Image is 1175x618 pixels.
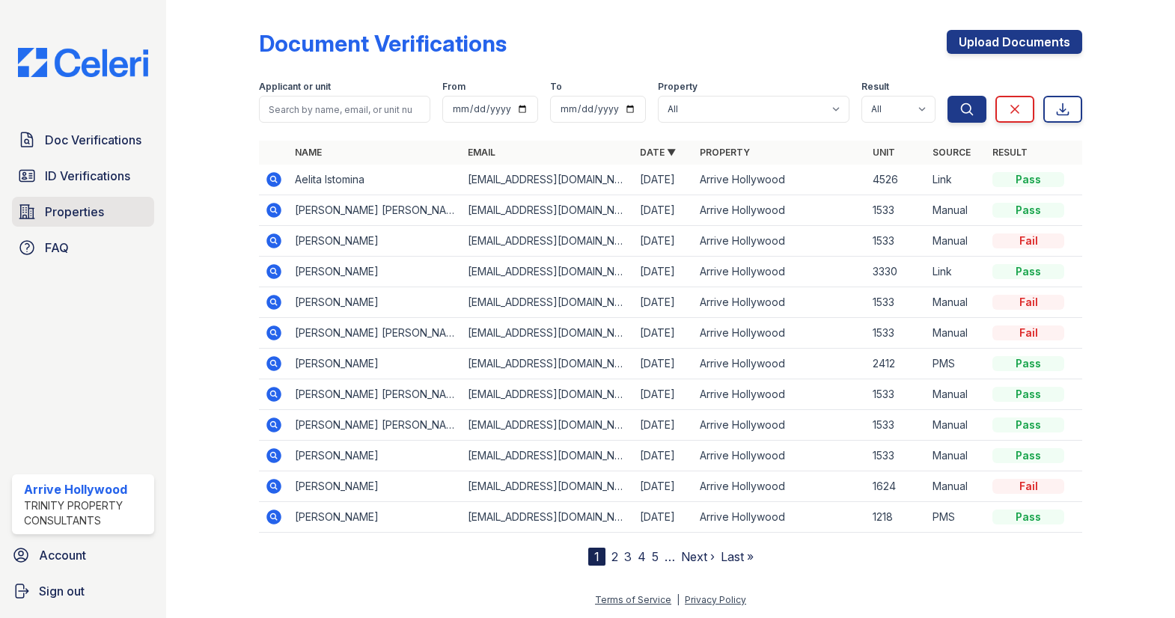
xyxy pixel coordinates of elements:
td: [DATE] [634,379,694,410]
a: Name [295,147,322,158]
td: 1533 [867,410,927,441]
td: [DATE] [634,318,694,349]
td: [EMAIL_ADDRESS][DOMAIN_NAME] [462,379,635,410]
td: [EMAIL_ADDRESS][DOMAIN_NAME] [462,226,635,257]
td: 1533 [867,287,927,318]
td: 1533 [867,318,927,349]
div: Fail [992,325,1064,340]
span: Doc Verifications [45,131,141,149]
a: 2 [611,549,618,564]
a: Properties [12,197,154,227]
td: [PERSON_NAME] [289,226,462,257]
td: [PERSON_NAME] [289,471,462,502]
td: [EMAIL_ADDRESS][DOMAIN_NAME] [462,287,635,318]
div: Fail [992,295,1064,310]
div: Pass [992,203,1064,218]
td: [PERSON_NAME] [PERSON_NAME] [289,318,462,349]
td: Arrive Hollywood [694,195,867,226]
td: Arrive Hollywood [694,441,867,471]
div: Pass [992,510,1064,524]
label: Result [861,81,889,93]
a: Privacy Policy [685,594,746,605]
td: [PERSON_NAME] [PERSON_NAME] [289,410,462,441]
span: … [665,548,675,566]
a: Upload Documents [947,30,1082,54]
td: Manual [927,471,986,502]
td: [PERSON_NAME] [289,502,462,533]
td: PMS [927,502,986,533]
a: 5 [652,549,659,564]
a: FAQ [12,233,154,263]
a: Terms of Service [595,594,671,605]
td: 3330 [867,257,927,287]
td: Link [927,165,986,195]
td: 1533 [867,379,927,410]
span: FAQ [45,239,69,257]
a: Doc Verifications [12,125,154,155]
td: [DATE] [634,471,694,502]
td: Link [927,257,986,287]
td: [EMAIL_ADDRESS][DOMAIN_NAME] [462,441,635,471]
a: Source [933,147,971,158]
div: Pass [992,448,1064,463]
td: [PERSON_NAME] [289,257,462,287]
td: Arrive Hollywood [694,379,867,410]
div: Document Verifications [259,30,507,57]
td: 4526 [867,165,927,195]
a: Next › [681,549,715,564]
td: PMS [927,349,986,379]
td: Aelita Istomina [289,165,462,195]
a: 3 [624,549,632,564]
td: Arrive Hollywood [694,349,867,379]
td: Arrive Hollywood [694,165,867,195]
td: Arrive Hollywood [694,257,867,287]
td: Manual [927,195,986,226]
td: [PERSON_NAME] [PERSON_NAME] [289,379,462,410]
a: Date ▼ [640,147,676,158]
td: Manual [927,410,986,441]
td: [EMAIL_ADDRESS][DOMAIN_NAME] [462,257,635,287]
td: Arrive Hollywood [694,287,867,318]
td: Manual [927,226,986,257]
td: [PERSON_NAME] [289,349,462,379]
td: [EMAIL_ADDRESS][DOMAIN_NAME] [462,165,635,195]
span: Sign out [39,582,85,600]
img: CE_Logo_Blue-a8612792a0a2168367f1c8372b55b34899dd931a85d93a1a3d3e32e68fde9ad4.png [6,48,160,77]
td: Manual [927,318,986,349]
td: 1533 [867,441,927,471]
td: [PERSON_NAME] [PERSON_NAME] [289,195,462,226]
div: Pass [992,387,1064,402]
td: 1624 [867,471,927,502]
td: [DATE] [634,195,694,226]
td: Manual [927,379,986,410]
td: [EMAIL_ADDRESS][DOMAIN_NAME] [462,195,635,226]
div: Trinity Property Consultants [24,498,148,528]
td: [EMAIL_ADDRESS][DOMAIN_NAME] [462,410,635,441]
label: To [550,81,562,93]
td: [EMAIL_ADDRESS][DOMAIN_NAME] [462,471,635,502]
td: [PERSON_NAME] [289,287,462,318]
a: Last » [721,549,754,564]
div: Fail [992,479,1064,494]
div: | [677,594,680,605]
label: Property [658,81,698,93]
label: From [442,81,466,93]
a: Sign out [6,576,160,606]
span: Properties [45,203,104,221]
td: Arrive Hollywood [694,471,867,502]
a: Account [6,540,160,570]
div: Pass [992,172,1064,187]
td: 1533 [867,195,927,226]
a: Unit [873,147,895,158]
td: Arrive Hollywood [694,226,867,257]
div: 1 [588,548,605,566]
span: ID Verifications [45,167,130,185]
div: Pass [992,356,1064,371]
div: Fail [992,233,1064,248]
td: [DATE] [634,502,694,533]
label: Applicant or unit [259,81,331,93]
div: Pass [992,264,1064,279]
td: 1218 [867,502,927,533]
td: [DATE] [634,349,694,379]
